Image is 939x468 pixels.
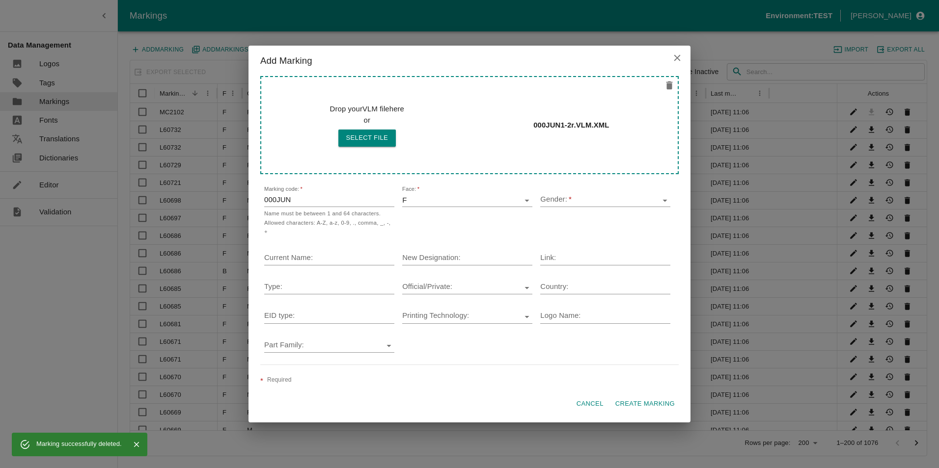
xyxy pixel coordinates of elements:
p: Required [267,375,292,385]
button: close [668,49,687,67]
button: Cancel [573,395,608,413]
button: Close [130,438,144,452]
button: Create Marking [611,395,679,413]
label: Marking code: [264,185,303,193]
label: Face: [402,185,419,193]
button: Open [521,311,533,323]
p: 000JUN1-2r.VLM.XML [533,120,609,130]
svg: Remove all files from dropzone [664,80,675,91]
button: Open [521,194,533,207]
p: Drop your VLM file here [330,104,404,114]
button: Remove all files from dropzone [660,76,679,95]
button: Open [383,339,395,352]
button: Open [521,282,533,294]
h2: Add Marking [249,46,690,76]
button: Open [659,194,671,207]
p: Name must be between 1 and 64 characters. Allowed characters: A-Z, a-z, 0-9, ., comma, _, -, + [264,209,394,236]
button: Drop yourVLM filehereor000JUN1-2r.VLM.XML [338,130,396,147]
div: Marking successfully deleted. [36,436,122,453]
p: or [330,115,404,126]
